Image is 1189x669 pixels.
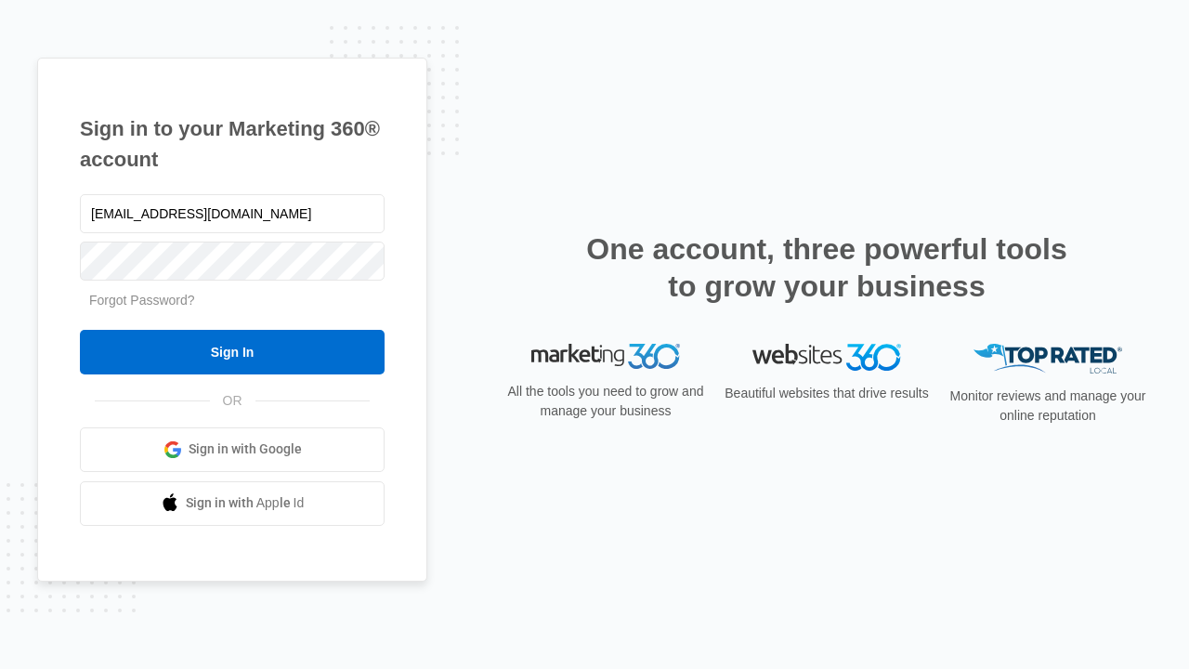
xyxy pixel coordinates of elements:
[973,344,1122,374] img: Top Rated Local
[89,293,195,308] a: Forgot Password?
[80,194,385,233] input: Email
[186,493,305,513] span: Sign in with Apple Id
[210,391,255,411] span: OR
[723,384,931,403] p: Beautiful websites that drive results
[502,382,710,421] p: All the tools you need to grow and manage your business
[80,330,385,374] input: Sign In
[80,481,385,526] a: Sign in with Apple Id
[944,387,1152,426] p: Monitor reviews and manage your online reputation
[189,439,302,459] span: Sign in with Google
[531,344,680,370] img: Marketing 360
[80,427,385,472] a: Sign in with Google
[581,230,1073,305] h2: One account, three powerful tools to grow your business
[80,113,385,175] h1: Sign in to your Marketing 360® account
[752,344,901,371] img: Websites 360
